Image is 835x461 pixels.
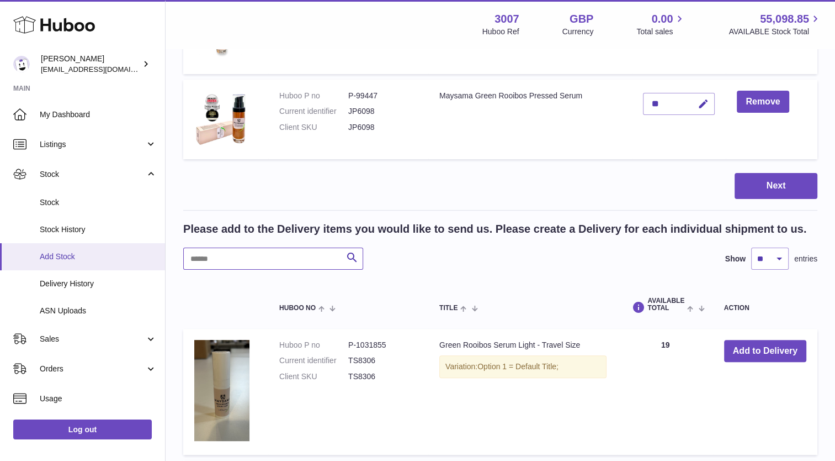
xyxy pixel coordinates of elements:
strong: 3007 [494,12,519,27]
span: Add Stock [40,252,157,262]
img: bevmay@maysama.com [13,56,30,72]
span: 0.00 [652,12,673,27]
span: Orders [40,364,145,374]
dd: P-1031855 [348,340,417,350]
label: Show [725,254,746,264]
span: Option 1 = Default Title; [477,362,559,371]
a: Log out [13,420,152,439]
button: Remove [737,91,789,113]
dt: Client SKU [279,122,348,133]
span: Stock [40,197,157,208]
span: AVAILABLE Stock Total [728,27,822,37]
div: [PERSON_NAME] [41,54,140,75]
span: Sales [40,334,145,344]
dt: Client SKU [279,371,348,382]
div: Variation: [439,355,607,378]
td: 19 [618,329,712,455]
dd: JP6098 [348,106,417,117]
span: [EMAIL_ADDRESS][DOMAIN_NAME] [41,65,162,74]
span: Title [439,305,458,312]
dd: JP6098 [348,122,417,133]
dt: Current identifier [279,355,348,366]
span: Usage [40,394,157,404]
button: Next [735,173,817,199]
a: 0.00 Total sales [636,12,685,37]
span: Listings [40,139,145,150]
td: Green Rooibos Serum Light - Travel Size [428,329,618,455]
a: 55,098.85 AVAILABLE Stock Total [728,12,822,37]
span: Delivery History [40,279,157,289]
div: Huboo Ref [482,27,519,37]
span: Stock History [40,224,157,235]
strong: GBP [570,12,593,27]
span: Huboo no [279,305,316,312]
dd: TS8306 [348,371,417,382]
h2: Please add to the Delivery items you would like to send us. Please create a Delivery for each ind... [183,222,806,237]
div: Action [724,305,806,312]
dt: Huboo P no [279,340,348,350]
span: 55,098.85 [760,12,809,27]
span: AVAILABLE Total [647,297,684,312]
span: entries [794,254,817,264]
dd: P-99447 [348,91,417,101]
dd: TS8306 [348,355,417,366]
span: My Dashboard [40,109,157,120]
img: Green Rooibos Serum Light - Travel Size [194,340,249,441]
button: Add to Delivery [724,340,806,363]
span: Stock [40,169,145,180]
td: Maysama Green Rooibos Pressed Serum [428,80,632,160]
img: Maysama Green Rooibos Pressed Serum [194,91,249,146]
dt: Huboo P no [279,91,348,101]
div: Currency [562,27,594,37]
span: ASN Uploads [40,306,157,316]
dt: Current identifier [279,106,348,117]
span: Total sales [636,27,685,37]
